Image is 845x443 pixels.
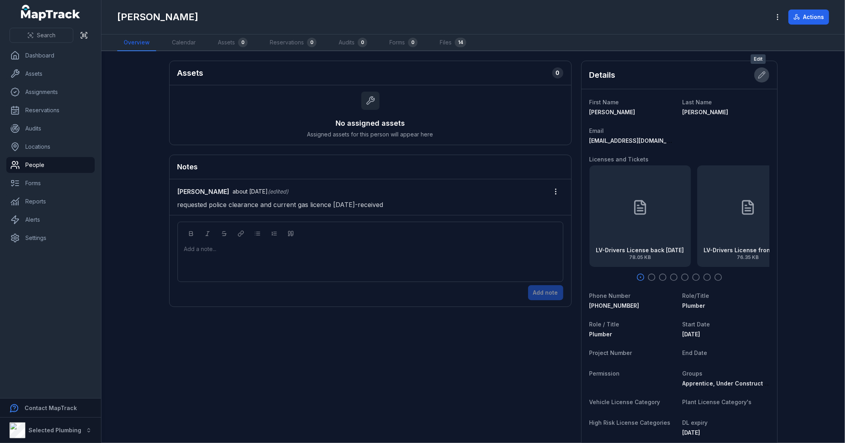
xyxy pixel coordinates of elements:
[596,246,684,254] strong: LV-Drivers License back [DATE]
[233,188,268,195] span: about [DATE]
[683,331,700,338] time: 9/4/2023, 12:00:00 AM
[589,370,620,377] span: Permission
[683,429,700,436] span: [DATE]
[751,54,766,64] span: Edit
[307,130,433,138] span: Assigned assets for this person will appear here
[177,187,230,196] strong: [PERSON_NAME]
[596,254,684,261] span: 78.05 KB
[589,156,649,163] span: Licenses and Tickets
[589,292,631,299] span: Phone Number
[268,188,289,195] span: (edited)
[177,67,204,79] h2: Assets
[307,38,317,47] div: 0
[589,349,632,356] span: Project Number
[6,102,95,118] a: Reservations
[6,139,95,155] a: Locations
[25,405,77,411] strong: Contact MapTrack
[589,127,604,134] span: Email
[589,419,671,426] span: High Risk License Categories
[683,331,700,338] span: [DATE]
[6,175,95,191] a: Forms
[336,118,405,129] h3: No assigned assets
[117,11,198,23] h1: [PERSON_NAME]
[589,99,619,105] span: First Name
[177,199,563,210] p: requested police clearance and current gas licence [DATE]-received
[6,121,95,136] a: Audits
[408,38,418,47] div: 0
[683,370,703,377] span: Groups
[166,35,202,51] a: Calendar
[589,109,635,115] span: [PERSON_NAME]
[177,161,198,173] h3: Notes
[683,380,772,387] span: Apprentice, Under Construction
[263,35,323,51] a: Reservations0
[332,35,374,51] a: Audits0
[21,5,80,21] a: MapTrack
[37,31,55,39] span: Search
[704,246,792,254] strong: LV-Drivers License front [DATE]
[788,10,829,25] button: Actions
[683,99,712,105] span: Last Name
[589,302,639,309] span: [PHONE_NUMBER]
[589,321,620,328] span: Role / Title
[552,67,563,79] div: 0
[117,35,156,51] a: Overview
[589,69,616,81] h2: Details
[683,399,752,405] span: Plant License Category's
[455,38,466,47] div: 14
[589,137,685,144] span: [EMAIL_ADDRESS][DOMAIN_NAME]
[6,66,95,82] a: Assets
[683,292,710,299] span: Role/Title
[29,427,81,433] strong: Selected Plumbing
[683,349,708,356] span: End Date
[383,35,424,51] a: Forms0
[212,35,254,51] a: Assets0
[238,38,248,47] div: 0
[6,84,95,100] a: Assignments
[6,230,95,246] a: Settings
[589,399,660,405] span: Vehicle License Category
[6,212,95,228] a: Alerts
[10,28,73,43] button: Search
[433,35,473,51] a: Files14
[683,302,706,309] span: Plumber
[6,157,95,173] a: People
[704,254,792,261] span: 76.35 KB
[683,321,710,328] span: Start Date
[6,194,95,209] a: Reports
[233,188,268,195] time: 7/14/2025, 10:33:43 AM
[358,38,367,47] div: 0
[683,419,708,426] span: DL expiry
[6,48,95,63] a: Dashboard
[589,331,612,338] span: Plumber
[683,429,700,436] time: 5/20/2029, 12:00:00 AM
[683,109,729,115] span: [PERSON_NAME]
